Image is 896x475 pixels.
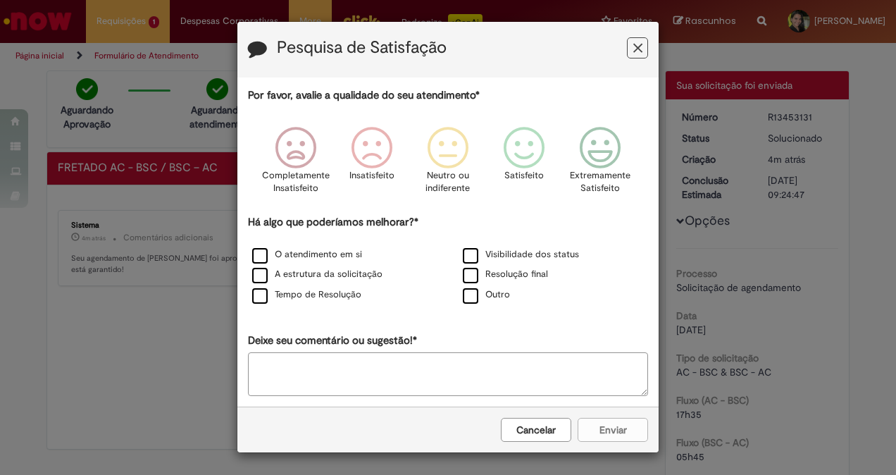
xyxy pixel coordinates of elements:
button: Cancelar [501,418,571,442]
div: Neutro ou indiferente [412,116,484,213]
label: Deixe seu comentário ou sugestão!* [248,333,417,348]
label: Tempo de Resolução [252,288,361,302]
p: Completamente Insatisfeito [262,169,330,195]
p: Neutro ou indiferente [423,169,473,195]
label: Por favor, avalie a qualidade do seu atendimento* [248,88,480,103]
label: Outro [463,288,510,302]
div: Há algo que poderíamos melhorar?* [248,215,648,306]
p: Satisfeito [504,169,544,183]
div: Extremamente Satisfeito [564,116,636,213]
label: Pesquisa de Satisfação [277,39,447,57]
label: A estrutura da solicitação [252,268,382,281]
div: Insatisfeito [336,116,408,213]
label: O atendimento em si [252,248,362,261]
div: Completamente Insatisfeito [259,116,331,213]
p: Insatisfeito [349,169,394,183]
div: Satisfeito [488,116,560,213]
label: Visibilidade dos status [463,248,579,261]
label: Resolução final [463,268,548,281]
p: Extremamente Satisfeito [570,169,630,195]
